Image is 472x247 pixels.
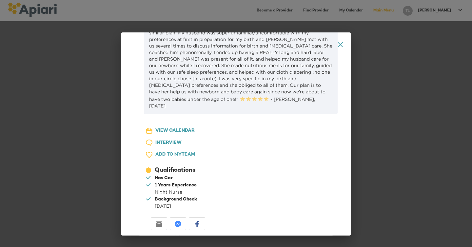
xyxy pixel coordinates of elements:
[194,221,200,227] img: facebook-white sharing button
[155,139,182,147] span: INTERVIEW
[140,137,215,149] button: INTERVIEW
[140,149,215,161] button: ADD TO MYTEAM
[155,175,173,181] div: Has Car
[155,182,197,189] div: 1 Years Experience
[175,221,181,227] img: messenger-white sharing button
[156,221,162,227] img: email-white sharing button
[155,127,195,135] span: VIEW CALENDAR
[155,151,195,159] span: ADD TO MY TEAM
[155,196,197,203] div: Background Check
[140,125,215,137] button: VIEW CALENDAR
[155,189,197,195] div: Night Nurse
[155,166,195,175] div: Qualifications
[149,16,332,109] p: “[PERSON_NAME] was my doula last year for my first pregnancy, birth, and [MEDICAL_DATA] experienc...
[155,203,197,209] div: [DATE]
